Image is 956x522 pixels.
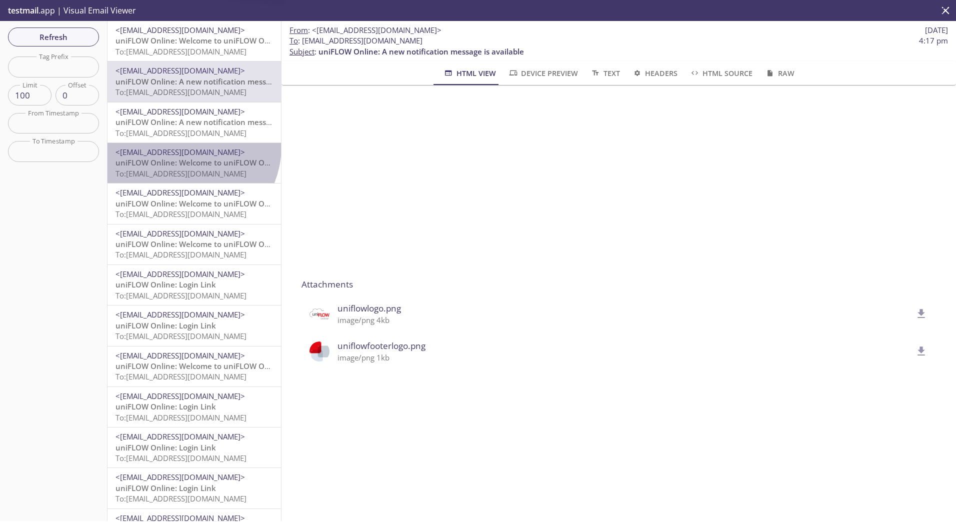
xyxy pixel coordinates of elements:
[337,352,912,363] p: image/png 1kb
[107,224,281,264] div: <[EMAIL_ADDRESS][DOMAIN_NAME]>uniFLOW Online: Welcome to uniFLOW OnlineTo:[EMAIL_ADDRESS][DOMAIN_...
[337,315,912,325] p: image/png 4kb
[115,239,283,249] span: uniFLOW Online: Welcome to uniFLOW Online
[115,350,245,360] span: <[EMAIL_ADDRESS][DOMAIN_NAME]>
[107,21,281,61] div: <[EMAIL_ADDRESS][DOMAIN_NAME]>uniFLOW Online: Welcome to uniFLOW OnlineTo:[EMAIL_ADDRESS][DOMAIN_...
[107,183,281,223] div: <[EMAIL_ADDRESS][DOMAIN_NAME]>uniFLOW Online: Welcome to uniFLOW OnlineTo:[EMAIL_ADDRESS][DOMAIN_...
[115,391,245,401] span: <[EMAIL_ADDRESS][DOMAIN_NAME]>
[909,301,934,326] button: delete
[309,341,329,361] img: uniflowfooterlogo.png
[909,345,928,355] a: delete
[115,106,245,116] span: <[EMAIL_ADDRESS][DOMAIN_NAME]>
[16,30,91,43] span: Refresh
[115,65,245,75] span: <[EMAIL_ADDRESS][DOMAIN_NAME]>
[115,371,246,381] span: To: [EMAIL_ADDRESS][DOMAIN_NAME]
[115,46,246,56] span: To: [EMAIL_ADDRESS][DOMAIN_NAME]
[443,67,495,79] span: HTML View
[115,249,246,259] span: To: [EMAIL_ADDRESS][DOMAIN_NAME]
[689,67,752,79] span: HTML Source
[115,187,245,197] span: <[EMAIL_ADDRESS][DOMAIN_NAME]>
[107,468,281,508] div: <[EMAIL_ADDRESS][DOMAIN_NAME]>uniFLOW Online: Login LinkTo:[EMAIL_ADDRESS][DOMAIN_NAME]
[115,279,216,289] span: uniFLOW Online: Login Link
[289,46,314,56] span: Subject
[107,346,281,386] div: <[EMAIL_ADDRESS][DOMAIN_NAME]>uniFLOW Online: Welcome to uniFLOW OnlineTo:[EMAIL_ADDRESS][DOMAIN_...
[289,25,308,35] span: From
[632,67,677,79] span: Headers
[115,168,246,178] span: To: [EMAIL_ADDRESS][DOMAIN_NAME]
[508,67,578,79] span: Device Preview
[115,35,283,45] span: uniFLOW Online: Welcome to uniFLOW Online
[107,387,281,427] div: <[EMAIL_ADDRESS][DOMAIN_NAME]>uniFLOW Online: Login LinkTo:[EMAIL_ADDRESS][DOMAIN_NAME]
[289,35,948,57] p: :
[115,309,245,319] span: <[EMAIL_ADDRESS][DOMAIN_NAME]>
[115,198,283,208] span: uniFLOW Online: Welcome to uniFLOW Online
[309,304,329,324] img: uniflowlogo.png
[115,269,245,279] span: <[EMAIL_ADDRESS][DOMAIN_NAME]>
[115,228,245,238] span: <[EMAIL_ADDRESS][DOMAIN_NAME]>
[107,265,281,305] div: <[EMAIL_ADDRESS][DOMAIN_NAME]>uniFLOW Online: Login LinkTo:[EMAIL_ADDRESS][DOMAIN_NAME]
[909,339,934,364] button: delete
[115,290,246,300] span: To: [EMAIL_ADDRESS][DOMAIN_NAME]
[115,209,246,219] span: To: [EMAIL_ADDRESS][DOMAIN_NAME]
[115,431,245,441] span: <[EMAIL_ADDRESS][DOMAIN_NAME]>
[115,442,216,452] span: uniFLOW Online: Login Link
[107,143,281,183] div: <[EMAIL_ADDRESS][DOMAIN_NAME]>uniFLOW Online: Welcome to uniFLOW OnlineTo:[EMAIL_ADDRESS][DOMAIN_...
[115,493,246,503] span: To: [EMAIL_ADDRESS][DOMAIN_NAME]
[115,412,246,422] span: To: [EMAIL_ADDRESS][DOMAIN_NAME]
[312,25,441,35] span: <[EMAIL_ADDRESS][DOMAIN_NAME]>
[115,483,216,493] span: uniFLOW Online: Login Link
[107,102,281,142] div: <[EMAIL_ADDRESS][DOMAIN_NAME]>uniFLOW Online: A new notification message is availableTo:[EMAIL_AD...
[107,61,281,101] div: <[EMAIL_ADDRESS][DOMAIN_NAME]>uniFLOW Online: A new notification message is availableTo:[EMAIL_AD...
[8,5,38,16] span: testmail
[115,453,246,463] span: To: [EMAIL_ADDRESS][DOMAIN_NAME]
[115,157,283,167] span: uniFLOW Online: Welcome to uniFLOW Online
[115,117,321,127] span: uniFLOW Online: A new notification message is available
[115,128,246,138] span: To: [EMAIL_ADDRESS][DOMAIN_NAME]
[115,320,216,330] span: uniFLOW Online: Login Link
[301,278,936,291] p: Attachments
[925,25,948,35] span: [DATE]
[289,35,422,46] span: : [EMAIL_ADDRESS][DOMAIN_NAME]
[764,67,794,79] span: Raw
[115,401,216,411] span: uniFLOW Online: Login Link
[590,67,619,79] span: Text
[337,302,912,315] span: uniflowlogo.png
[909,308,928,318] a: delete
[318,46,524,56] span: uniFLOW Online: A new notification message is available
[289,35,298,45] span: To
[107,427,281,467] div: <[EMAIL_ADDRESS][DOMAIN_NAME]>uniFLOW Online: Login LinkTo:[EMAIL_ADDRESS][DOMAIN_NAME]
[115,25,245,35] span: <[EMAIL_ADDRESS][DOMAIN_NAME]>
[115,331,246,341] span: To: [EMAIL_ADDRESS][DOMAIN_NAME]
[289,25,441,35] span: :
[107,305,281,345] div: <[EMAIL_ADDRESS][DOMAIN_NAME]>uniFLOW Online: Login LinkTo:[EMAIL_ADDRESS][DOMAIN_NAME]
[8,27,99,46] button: Refresh
[337,339,912,352] span: uniflowfooterlogo.png
[919,35,948,46] span: 4:17 pm
[115,361,283,371] span: uniFLOW Online: Welcome to uniFLOW Online
[115,147,245,157] span: <[EMAIL_ADDRESS][DOMAIN_NAME]>
[115,76,321,86] span: uniFLOW Online: A new notification message is available
[115,87,246,97] span: To: [EMAIL_ADDRESS][DOMAIN_NAME]
[115,472,245,482] span: <[EMAIL_ADDRESS][DOMAIN_NAME]>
